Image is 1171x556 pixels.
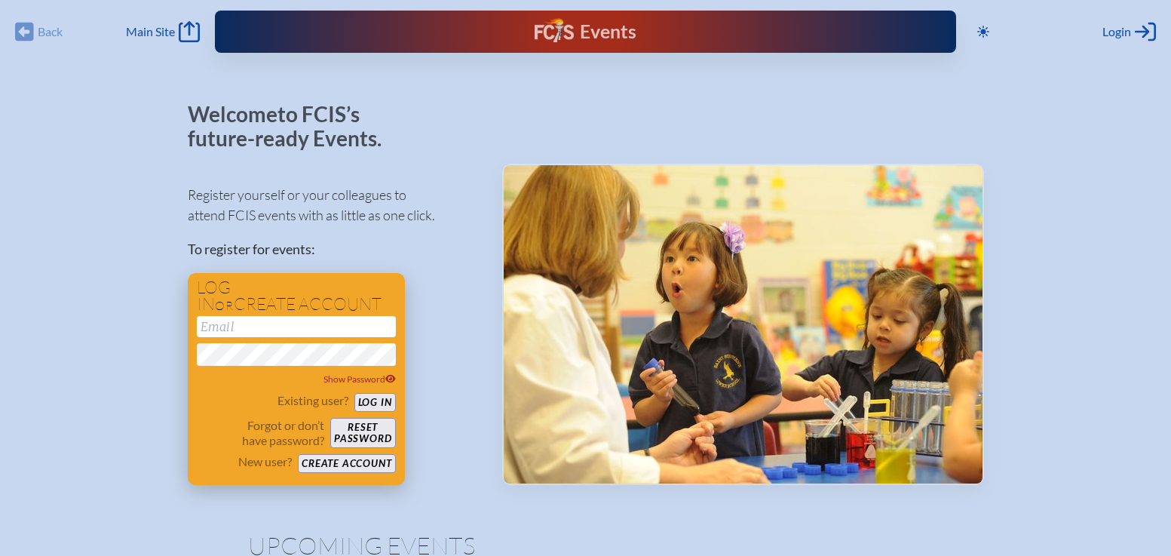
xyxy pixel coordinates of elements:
button: Create account [298,454,395,473]
button: Resetpassword [330,418,395,448]
p: To register for events: [188,239,478,260]
button: Log in [354,393,396,412]
span: or [215,298,234,313]
p: Forgot or don’t have password? [197,418,325,448]
a: Main Site [126,21,200,42]
input: Email [197,316,396,337]
span: Login [1102,24,1131,39]
p: Welcome to FCIS’s future-ready Events. [188,103,399,150]
img: Events [504,165,982,484]
p: Register yourself or your colleagues to attend FCIS events with as little as one click. [188,185,478,226]
span: Show Password [323,373,396,385]
p: New user? [238,454,292,469]
span: Main Site [126,24,175,39]
h1: Log in create account [197,279,396,313]
p: Existing user? [277,393,348,408]
div: FCIS Events — Future ready [425,18,747,45]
